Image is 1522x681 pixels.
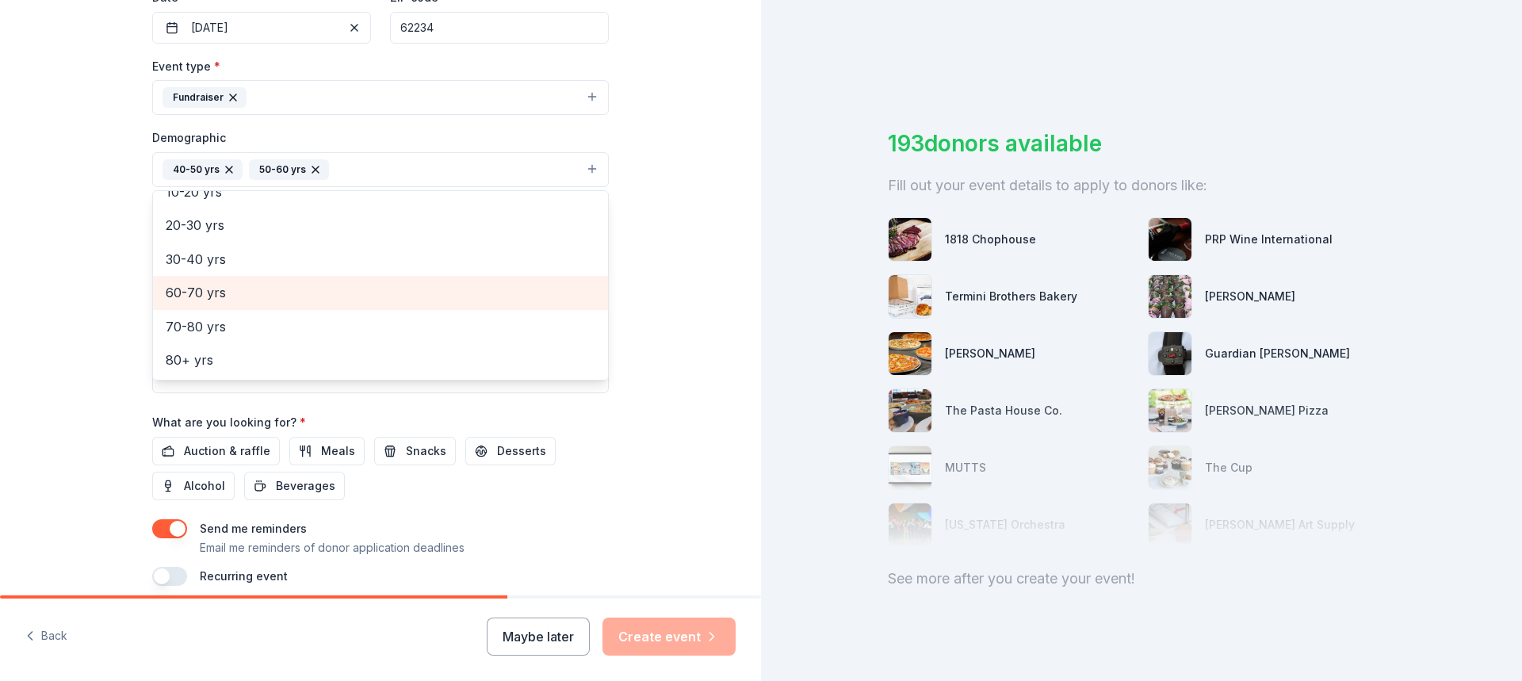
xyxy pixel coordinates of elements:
[152,190,609,381] div: 40-50 yrs50-60 yrs
[166,215,595,235] span: 20-30 yrs
[163,159,243,180] div: 40-50 yrs
[166,316,595,337] span: 70-80 yrs
[166,350,595,370] span: 80+ yrs
[152,152,609,187] button: 40-50 yrs50-60 yrs
[166,249,595,270] span: 30-40 yrs
[166,182,595,202] span: 10-20 yrs
[166,282,595,303] span: 60-70 yrs
[249,159,329,180] div: 50-60 yrs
